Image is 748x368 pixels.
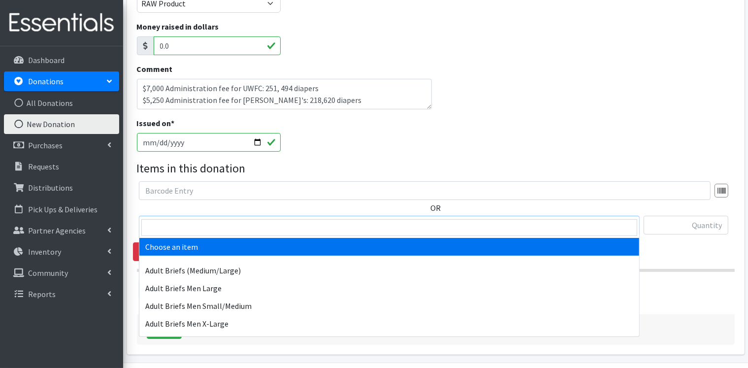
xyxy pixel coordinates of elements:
li: Choose an item [139,238,639,256]
label: Money raised in dollars [137,21,219,33]
label: Issued on [137,117,175,129]
p: Distributions [28,183,73,193]
a: Pick Ups & Deliveries [4,200,119,219]
a: Partner Agencies [4,221,119,240]
a: Requests [4,157,119,176]
abbr: required [171,118,175,128]
p: Partner Agencies [28,226,86,235]
p: Community [28,268,68,278]
li: Adult Briefs Men X-Large [139,315,639,333]
img: HumanEssentials [4,6,119,39]
span: Choose an item [139,216,640,234]
a: Donations [4,71,119,91]
input: Barcode Entry [139,181,711,200]
legend: Items in this donation [137,160,735,177]
li: Adult Briefs Men Large [139,279,639,297]
a: All Donations [4,93,119,113]
li: Adult Briefs (Small/Medium) [139,333,639,350]
p: Dashboard [28,55,65,65]
p: Pick Ups & Deliveries [28,204,98,214]
p: Donations [28,76,64,86]
p: Reports [28,289,56,299]
a: Distributions [4,178,119,198]
label: Comment [137,63,173,75]
p: Purchases [28,140,63,150]
label: OR [430,202,441,214]
a: Inventory [4,242,119,262]
p: Requests [28,162,59,171]
input: Quantity [644,216,728,234]
li: Adult Briefs (Medium/Large) [139,262,639,279]
li: Adult Briefs Men Small/Medium [139,297,639,315]
a: Remove [133,242,182,261]
p: Inventory [28,247,61,257]
a: Community [4,263,119,283]
a: New Donation [4,114,119,134]
a: Purchases [4,135,119,155]
a: Dashboard [4,50,119,70]
a: Reports [4,284,119,304]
